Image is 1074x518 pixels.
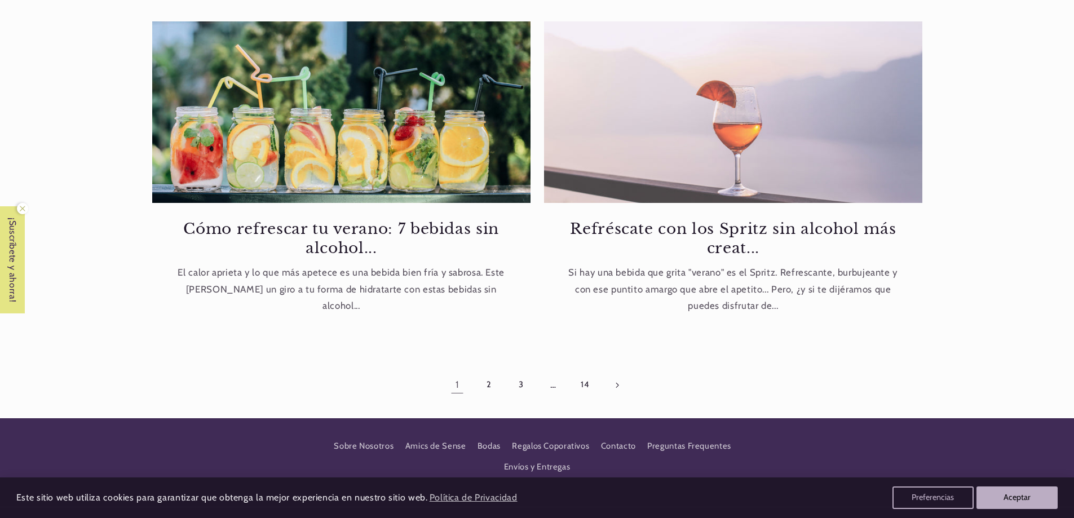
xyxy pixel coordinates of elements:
[170,219,513,258] a: Cómo refrescar tu verano: 7 bebidas sin alcohol...
[647,436,731,457] a: Preguntas Frequentes
[504,457,571,477] a: Envíos y Entregas
[601,436,636,457] a: Contacto
[16,492,428,503] span: Este sitio web utiliza cookies para garantizar que obtenga la mejor experiencia en nuestro sitio ...
[540,372,566,398] span: …
[334,439,394,457] a: Sobre Nosotros
[476,372,502,398] a: Página 2
[444,372,470,398] a: Página 1
[478,436,501,457] a: Bodas
[572,372,598,398] a: Página 14
[562,219,904,258] a: Refréscate con los Spritz sin alcohol más creat...
[508,372,534,398] a: Página 3
[427,488,519,508] a: Política de Privacidad (opens in a new tab)
[892,486,974,509] button: Preferencias
[405,436,466,457] a: Amics de Sense
[604,372,630,398] a: Página siguiente
[152,372,922,398] nav: Paginación
[1,206,24,313] span: ¡Suscríbete y ahorra!
[512,436,589,457] a: Regalos Coporativos
[976,486,1058,509] button: Aceptar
